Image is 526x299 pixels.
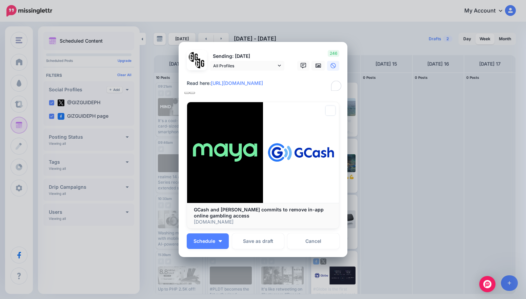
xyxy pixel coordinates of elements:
[194,219,332,225] p: [DOMAIN_NAME]
[210,52,284,60] p: Sending: [DATE]
[479,276,495,292] div: Open Intercom Messenger
[232,233,284,249] button: Save as draft
[194,207,324,218] b: GCash and [PERSON_NAME] commits to remove in-app online gambling access
[189,52,199,62] img: 353459792_649996473822713_4483302954317148903_n-bsa138318.png
[328,50,339,57] span: 246
[187,102,339,203] img: GCash and Maya commits to remove in-app online gambling access
[195,59,205,68] img: JT5sWCfR-79925.png
[210,61,284,71] a: All Profiles
[219,240,222,242] img: arrow-down-white.png
[287,233,339,249] a: Cancel
[187,233,229,249] button: Schedule
[213,62,276,69] span: All Profiles
[194,239,215,244] span: Schedule
[187,79,343,92] textarea: To enrich screen reader interactions, please activate Accessibility in Grammarly extension settings
[187,79,343,87] div: Read here:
